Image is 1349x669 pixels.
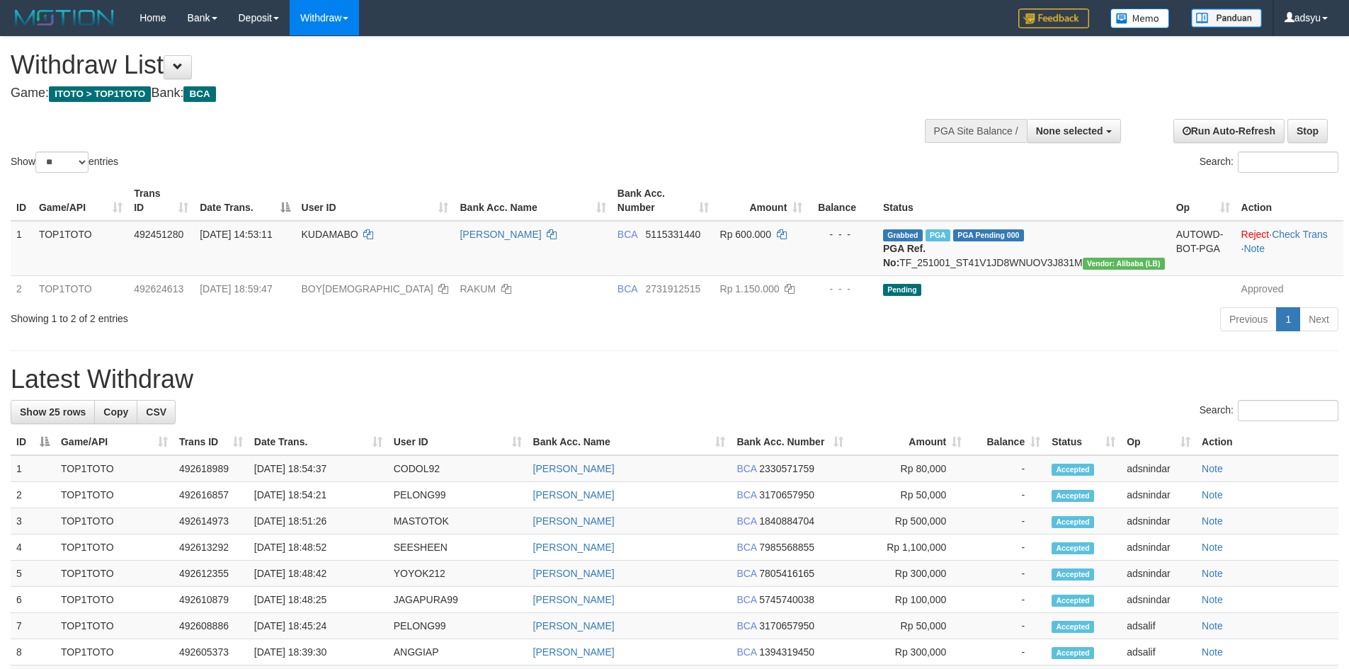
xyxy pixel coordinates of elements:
span: Copy 3170657950 to clipboard [759,489,814,501]
span: PGA Pending [953,229,1024,241]
span: Accepted [1052,647,1094,659]
td: 6 [11,587,55,613]
td: TOP1TOTO [55,613,173,639]
span: Copy [103,406,128,418]
input: Search: [1238,400,1338,421]
div: Showing 1 to 2 of 2 entries [11,306,552,326]
span: ITOTO > TOP1TOTO [49,86,151,102]
span: BCA [736,515,756,527]
span: Copy 2731912515 to clipboard [645,283,700,295]
h1: Withdraw List [11,51,885,79]
th: Game/API: activate to sort column ascending [55,429,173,455]
td: - [967,639,1046,665]
td: adsalif [1121,613,1196,639]
a: [PERSON_NAME] [533,594,615,605]
span: Pending [883,284,921,296]
td: Rp 80,000 [849,455,967,482]
td: TOP1TOTO [33,275,128,302]
th: Action [1236,181,1343,221]
td: Rp 50,000 [849,482,967,508]
span: BCA [736,646,756,658]
a: [PERSON_NAME] [533,489,615,501]
th: Trans ID: activate to sort column ascending [128,181,194,221]
td: PELONG99 [388,613,528,639]
td: adsnindar [1121,508,1196,534]
span: Copy 1394319450 to clipboard [759,646,814,658]
h1: Latest Withdraw [11,365,1338,394]
span: Accepted [1052,464,1094,476]
td: - [967,561,1046,587]
a: Check Trans [1272,229,1328,240]
td: Rp 300,000 [849,639,967,665]
span: BCA [736,594,756,605]
a: Note [1243,243,1265,254]
h4: Game: Bank: [11,86,885,101]
td: [DATE] 18:45:24 [249,613,388,639]
td: 492616857 [173,482,249,508]
span: BCA [617,229,637,240]
td: TOP1TOTO [33,221,128,276]
img: Feedback.jpg [1018,8,1089,28]
a: Note [1202,515,1223,527]
span: Copy 5115331440 to clipboard [645,229,700,240]
td: [DATE] 18:54:37 [249,455,388,482]
span: BCA [736,620,756,631]
div: PGA Site Balance / [925,119,1027,143]
td: YOYOK212 [388,561,528,587]
td: Rp 100,000 [849,587,967,613]
th: Amount: activate to sort column ascending [715,181,809,221]
td: CODOL92 [388,455,528,482]
th: Date Trans.: activate to sort column ascending [249,429,388,455]
td: PELONG99 [388,482,528,508]
a: Show 25 rows [11,400,95,424]
a: Note [1202,646,1223,658]
span: BCA [736,568,756,579]
td: TF_251001_ST41V1JD8WNUOV3J831M [877,221,1171,276]
th: Action [1196,429,1338,455]
td: JAGAPURA99 [388,587,528,613]
a: CSV [137,400,176,424]
td: - [967,482,1046,508]
a: Note [1202,594,1223,605]
th: User ID: activate to sort column ascending [296,181,455,221]
td: Rp 50,000 [849,613,967,639]
a: [PERSON_NAME] [533,620,615,631]
span: Rp 1.150.000 [720,283,780,295]
input: Search: [1238,151,1338,173]
span: [DATE] 18:59:47 [200,283,272,295]
div: - - - [814,282,872,296]
th: Status: activate to sort column ascending [1046,429,1121,455]
select: Showentries [35,151,89,173]
td: adsnindar [1121,534,1196,561]
td: [DATE] 18:48:52 [249,534,388,561]
span: Rp 600.000 [720,229,771,240]
a: Note [1202,489,1223,501]
a: Stop [1287,119,1328,143]
td: ANGGIAP [388,639,528,665]
td: adsnindar [1121,482,1196,508]
td: Approved [1236,275,1343,302]
th: Bank Acc. Name: activate to sort column ascending [528,429,732,455]
td: - [967,534,1046,561]
td: 1 [11,221,33,276]
td: 492610879 [173,587,249,613]
span: CSV [146,406,166,418]
span: BOY[DEMOGRAPHIC_DATA] [302,283,433,295]
th: ID [11,181,33,221]
span: Grabbed [883,229,923,241]
img: panduan.png [1191,8,1262,28]
td: TOP1TOTO [55,561,173,587]
span: Accepted [1052,621,1094,633]
a: 1 [1276,307,1300,331]
th: Trans ID: activate to sort column ascending [173,429,249,455]
a: Next [1299,307,1338,331]
a: RAKUM [460,283,496,295]
td: - [967,508,1046,534]
span: Accepted [1052,516,1094,528]
a: Note [1202,542,1223,553]
label: Show entries [11,151,118,173]
th: Status [877,181,1171,221]
td: - [967,455,1046,482]
th: Amount: activate to sort column ascending [849,429,967,455]
span: Copy 7985568855 to clipboard [759,542,814,553]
